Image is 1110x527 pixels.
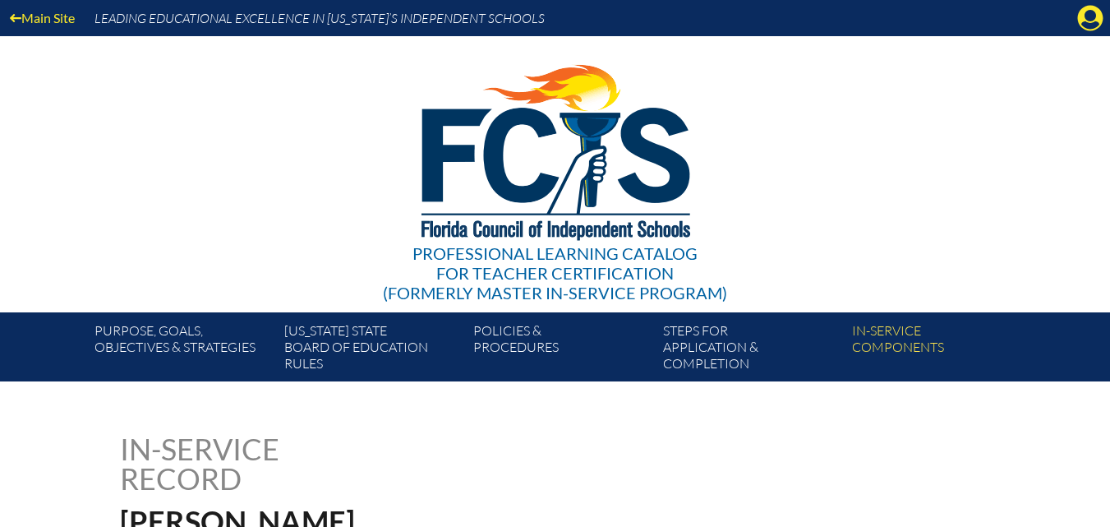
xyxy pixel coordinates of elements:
a: Purpose, goals,objectives & strategies [88,319,277,381]
span: for Teacher Certification [436,263,674,283]
a: Main Site [3,7,81,29]
svg: Manage account [1077,5,1103,31]
div: Professional Learning Catalog (formerly Master In-service Program) [383,243,727,303]
a: In-servicecomponents [845,319,1034,381]
h1: In-service record [120,434,451,493]
img: FCISlogo221.eps [385,36,725,261]
a: Policies &Procedures [467,319,656,381]
a: Professional Learning Catalog for Teacher Certification(formerly Master In-service Program) [376,33,734,306]
a: Steps forapplication & completion [656,319,845,381]
a: [US_STATE] StateBoard of Education rules [278,319,467,381]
